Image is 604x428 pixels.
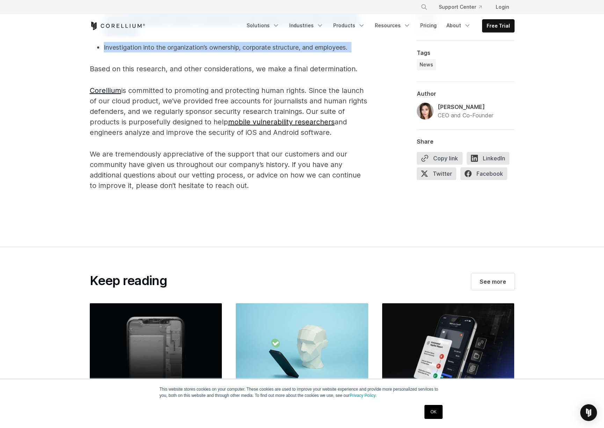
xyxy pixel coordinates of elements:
div: Navigation Menu [412,1,515,13]
span: Facebook [460,167,507,180]
a: About [442,19,475,32]
a: Support Center [433,1,487,13]
a: Free Trial [482,20,514,32]
a: Solutions [242,19,284,32]
a: Twitter [417,167,460,183]
a: Corellium Home [90,22,145,30]
img: Complete Guide: The Ins and Outs of Automated Mobile Application Security Testing [236,303,368,391]
p: We are tremendously appreciative of the support that our customers and our community have given u... [90,149,369,191]
img: OWASP Mobile Security Testing: How Virtual Devices Catch What Top 10 Checks Miss [90,303,222,391]
div: Open Intercom Messenger [580,404,597,421]
span: Investigation into the organization’s ownership, corporate structure, and employees. [104,44,347,51]
div: Author [417,90,515,97]
img: Corellium MATRIX: Automated MAST Testing for Mobile Security [382,303,515,391]
button: Copy link [417,152,463,165]
a: Login [490,1,515,13]
div: CEO and Co-Founder [438,111,493,119]
span: News [420,61,433,68]
a: LinkedIn [467,152,514,167]
a: See more [471,273,515,290]
a: Corellium [90,86,121,95]
p: Based on this research, and other considerations, we make a final determination. [90,64,369,74]
h2: Keep reading [90,273,167,289]
a: Industries [285,19,328,32]
a: mobile vulnerability researchers [228,118,335,126]
div: Navigation Menu [242,19,515,32]
span: is committed to promoting and protecting human rights. Since the launch of our cloud product, we’... [90,86,367,137]
a: Products [329,19,369,32]
a: OK [424,405,442,419]
a: Privacy Policy. [350,393,377,398]
div: Share [417,138,515,145]
span: LinkedIn [467,152,509,165]
a: News [417,59,436,70]
a: Pricing [416,19,441,32]
div: [PERSON_NAME] [438,103,493,111]
p: This website stores cookies on your computer. These cookies are used to improve your website expe... [160,386,445,399]
div: Tags [417,49,515,56]
a: Resources [371,19,415,32]
span: See more [480,277,506,286]
img: Amanda Gorton [417,103,434,119]
a: Facebook [460,167,511,183]
button: Search [418,1,430,13]
span: Twitter [417,167,456,180]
